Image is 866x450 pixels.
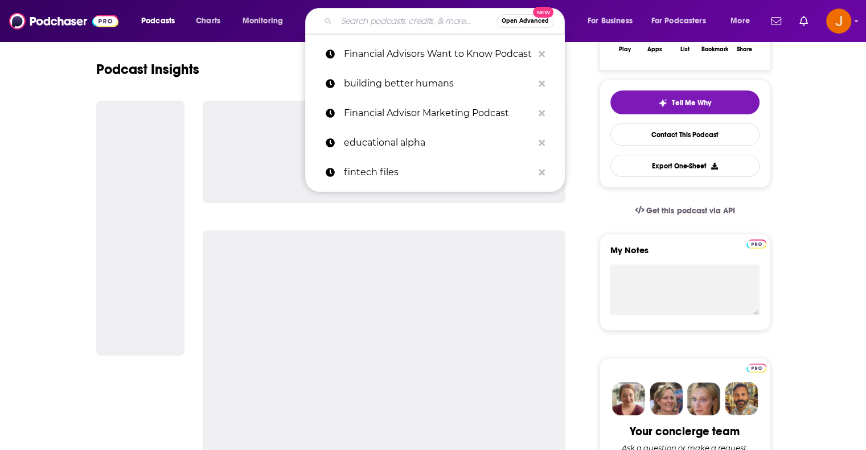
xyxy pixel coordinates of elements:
button: open menu [723,12,764,30]
img: Podchaser - Follow, Share and Rate Podcasts [9,10,118,32]
button: open menu [644,12,723,30]
button: open menu [235,12,298,30]
span: Charts [196,13,220,29]
label: My Notes [610,245,760,265]
a: fintech files [305,158,565,187]
span: Tell Me Why [672,98,711,108]
a: Charts [188,12,227,30]
a: Pro website [746,362,766,373]
span: For Business [588,13,633,29]
a: Contact This Podcast [610,123,760,146]
div: Share [737,46,752,53]
p: Financial Advisor Marketing Podcast [344,98,533,128]
div: Search podcasts, credits, & more... [316,8,576,34]
button: open menu [133,12,190,30]
div: Play [619,46,631,53]
a: Financial Advisor Marketing Podcast [305,98,565,128]
div: List [680,46,689,53]
img: Sydney Profile [612,382,645,415]
button: Show profile menu [826,9,851,34]
button: Export One-Sheet [610,155,760,177]
span: Open Advanced [502,18,549,24]
img: User Profile [826,9,851,34]
p: educational alpha [344,128,533,158]
p: fintech files [344,158,533,187]
span: Get this podcast via API [646,206,734,216]
img: tell me why sparkle [658,98,667,108]
span: Logged in as justine87181 [826,9,851,34]
img: Podchaser Pro [746,364,766,373]
input: Search podcasts, credits, & more... [336,12,496,30]
img: Jon Profile [725,382,758,415]
img: Podchaser Pro [746,240,766,249]
h1: Podcast Insights [96,61,199,78]
a: Financial Advisors Want to Know Podcast [305,39,565,69]
a: Pro website [746,238,766,249]
a: Show notifications dropdown [795,11,812,31]
a: educational alpha [305,128,565,158]
div: Apps [647,46,662,53]
a: building better humans [305,69,565,98]
img: Barbara Profile [650,382,683,415]
p: Financial Advisors Want to Know Podcast [344,39,533,69]
a: Get this podcast via API [626,197,744,225]
img: Jules Profile [687,382,720,415]
span: Monitoring [243,13,283,29]
button: open menu [580,12,647,30]
div: Your concierge team [630,424,740,439]
span: New [533,7,553,18]
p: building better humans [344,69,533,98]
span: More [730,13,750,29]
a: Show notifications dropdown [766,11,786,31]
div: Bookmark [701,46,728,53]
span: For Podcasters [651,13,706,29]
button: tell me why sparkleTell Me Why [610,90,760,114]
button: Open AdvancedNew [496,14,554,28]
span: Podcasts [141,13,175,29]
